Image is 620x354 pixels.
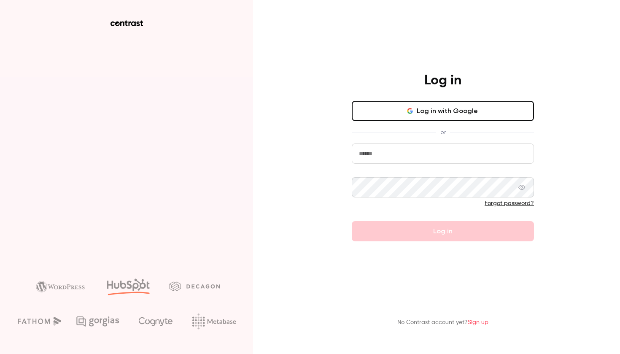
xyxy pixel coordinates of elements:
[424,72,461,89] h4: Log in
[436,128,450,137] span: or
[397,318,488,327] p: No Contrast account yet?
[468,319,488,325] a: Sign up
[352,101,534,121] button: Log in with Google
[169,281,220,291] img: decagon
[485,200,534,206] a: Forgot password?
